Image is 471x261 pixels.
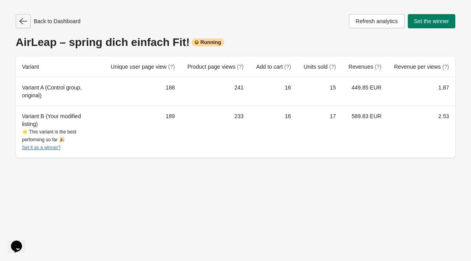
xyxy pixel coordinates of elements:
[187,64,243,70] span: Product page views
[104,77,181,106] td: 188
[22,145,61,150] button: Set it as a winner?
[168,64,175,70] span: (?)
[342,106,388,158] td: 589.83 EUR
[22,128,98,151] div: ⭐ This variant is the best performing so far 🎉
[250,106,298,158] td: 16
[284,64,291,70] span: (?)
[16,14,80,28] div: Back to Dashboard
[250,77,298,106] td: 16
[192,38,224,46] div: Running
[388,106,455,158] td: 2.53
[408,14,456,28] button: Set the winner
[356,18,398,24] span: Refresh analytics
[22,112,98,151] div: Variant B (Your modified listing)
[256,64,291,70] span: Add to cart
[297,77,342,106] td: 15
[329,64,336,70] span: (?)
[375,64,382,70] span: (?)
[342,77,388,106] td: 449.85 EUR
[237,64,244,70] span: (?)
[349,64,382,70] span: Revenues
[414,18,449,24] span: Set the winner
[22,84,98,99] div: Variant A (Control group, original)
[388,77,455,106] td: 1.87
[111,64,175,70] span: Unique user page view
[297,106,342,158] td: 17
[442,64,449,70] span: (?)
[8,230,33,253] iframe: chat widget
[181,77,250,106] td: 241
[16,36,455,49] div: AirLeap – spring dich einfach Fit!
[181,106,250,158] td: 233
[16,57,104,77] th: Variant
[104,106,181,158] td: 189
[394,64,449,70] span: Revenue per views
[349,14,404,28] button: Refresh analytics
[303,64,336,70] span: Units sold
